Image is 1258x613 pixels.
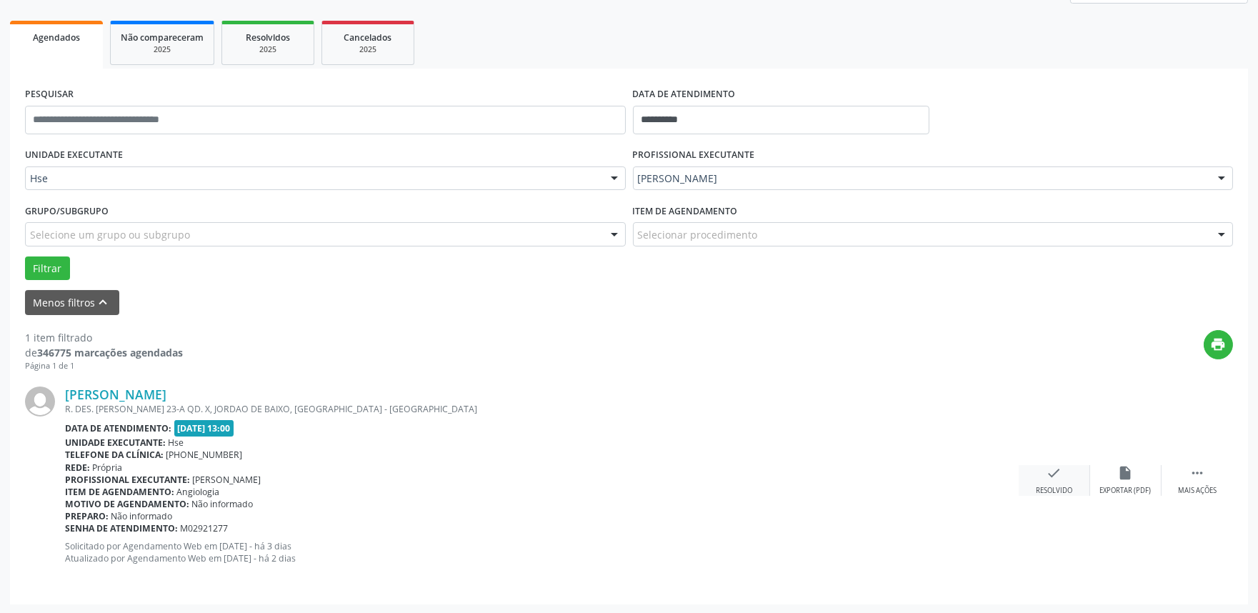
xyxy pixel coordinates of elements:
span: Cancelados [344,31,392,44]
i: insert_drive_file [1118,465,1134,481]
div: 2025 [121,44,204,55]
span: Não compareceram [121,31,204,44]
a: [PERSON_NAME] [65,387,166,402]
b: Senha de atendimento: [65,522,178,534]
span: [PERSON_NAME] [638,171,1204,186]
span: Agendados [33,31,80,44]
div: de [25,345,183,360]
div: Resolvido [1036,486,1072,496]
span: [DATE] 13:00 [174,420,234,437]
span: Angiologia [177,486,220,498]
img: img [25,387,55,417]
div: Página 1 de 1 [25,360,183,372]
span: Não informado [111,510,173,522]
strong: 346775 marcações agendadas [37,346,183,359]
span: Resolvidos [246,31,290,44]
b: Item de agendamento: [65,486,174,498]
p: Solicitado por Agendamento Web em [DATE] - há 3 dias Atualizado por Agendamento Web em [DATE] - h... [65,540,1019,564]
i: check [1047,465,1062,481]
span: Selecione um grupo ou subgrupo [30,227,190,242]
span: M02921277 [181,522,229,534]
span: Não informado [192,498,254,510]
i:  [1189,465,1205,481]
span: Selecionar procedimento [638,227,758,242]
div: Mais ações [1178,486,1217,496]
b: Motivo de agendamento: [65,498,189,510]
div: 1 item filtrado [25,330,183,345]
span: Hse [30,171,596,186]
button: Menos filtroskeyboard_arrow_up [25,290,119,315]
label: Grupo/Subgrupo [25,200,109,222]
button: Filtrar [25,256,70,281]
label: PESQUISAR [25,84,74,106]
b: Data de atendimento: [65,422,171,434]
label: DATA DE ATENDIMENTO [633,84,736,106]
span: Hse [169,437,184,449]
i: keyboard_arrow_up [96,294,111,310]
b: Rede: [65,462,90,474]
b: Telefone da clínica: [65,449,164,461]
span: Própria [93,462,123,474]
b: Preparo: [65,510,109,522]
div: 2025 [232,44,304,55]
span: [PHONE_NUMBER] [166,449,243,461]
button: print [1204,330,1233,359]
div: R. DES. [PERSON_NAME] 23-A QD. X, JORDAO DE BAIXO, [GEOGRAPHIC_DATA] - [GEOGRAPHIC_DATA] [65,403,1019,415]
span: [PERSON_NAME] [193,474,261,486]
label: Item de agendamento [633,200,738,222]
div: Exportar (PDF) [1100,486,1152,496]
div: 2025 [332,44,404,55]
b: Profissional executante: [65,474,190,486]
i: print [1211,337,1227,352]
b: Unidade executante: [65,437,166,449]
label: PROFISSIONAL EXECUTANTE [633,144,755,166]
label: UNIDADE EXECUTANTE [25,144,123,166]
